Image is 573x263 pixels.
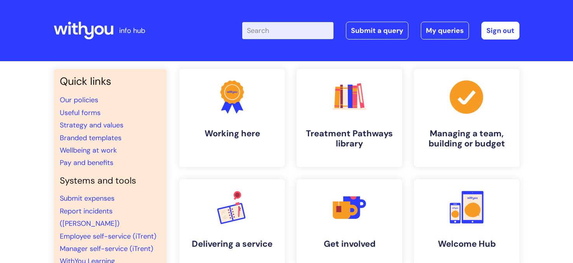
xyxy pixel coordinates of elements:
[60,232,156,241] a: Employee self-service (iTrent)
[60,95,98,105] a: Our policies
[60,133,122,143] a: Branded templates
[60,120,123,130] a: Strategy and values
[186,239,279,249] h4: Delivering a service
[420,239,513,249] h4: Welcome Hub
[481,22,519,40] a: Sign out
[297,69,402,167] a: Treatment Pathways library
[60,194,115,203] a: Submit expenses
[186,129,279,139] h4: Working here
[60,146,117,155] a: Wellbeing at work
[60,158,113,167] a: Pay and benefits
[60,108,101,117] a: Useful forms
[242,22,519,40] div: | -
[119,24,145,37] p: info hub
[179,69,285,167] a: Working here
[60,75,161,88] h3: Quick links
[242,22,333,39] input: Search
[60,175,161,186] h4: Systems and tools
[60,244,153,253] a: Manager self-service (iTrent)
[414,69,519,167] a: Managing a team, building or budget
[420,129,513,149] h4: Managing a team, building or budget
[303,239,396,249] h4: Get involved
[421,22,469,40] a: My queries
[303,129,396,149] h4: Treatment Pathways library
[60,206,120,228] a: Report incidents ([PERSON_NAME])
[346,22,408,40] a: Submit a query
